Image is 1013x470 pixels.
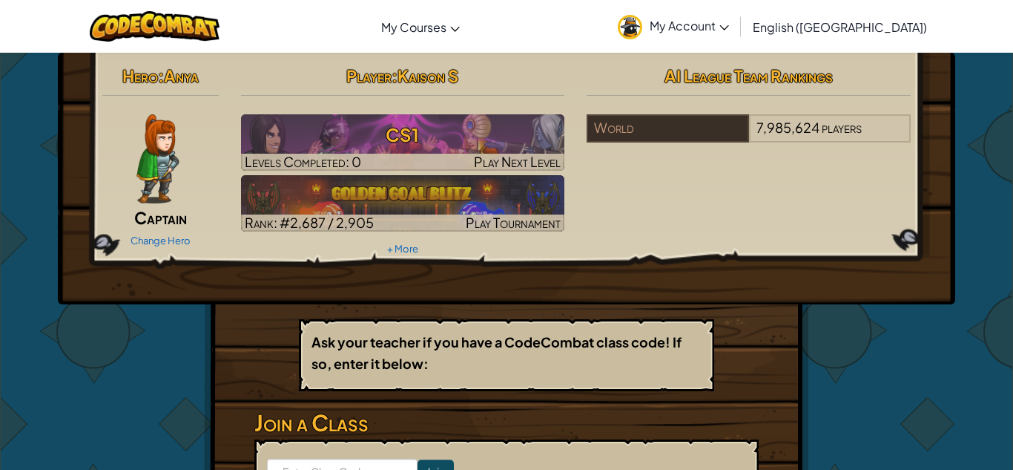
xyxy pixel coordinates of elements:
a: Rank: #2,687 / 2,905Play Tournament [241,175,565,232]
span: 7,985,624 [756,119,819,136]
a: Change Hero [131,235,191,247]
span: Captain [134,207,187,228]
a: English ([GEOGRAPHIC_DATA]) [745,7,934,47]
span: Anya [164,65,199,86]
a: My Account [610,3,736,50]
a: + More [387,243,418,255]
span: English ([GEOGRAPHIC_DATA]) [753,19,927,35]
img: Golden Goal [241,175,565,232]
span: My Account [650,18,729,33]
img: captain-pose.png [136,114,179,203]
span: : [158,65,164,86]
a: My Courses [374,7,467,47]
span: Play Next Level [474,153,561,170]
div: World [587,114,748,143]
img: CS1 [241,114,565,171]
h3: Join a Class [254,406,759,440]
span: Play Tournament [466,214,561,231]
span: Kaison S [397,65,458,86]
b: Ask your teacher if you have a CodeCombat class code! If so, enter it below: [311,333,682,372]
img: avatar [618,15,642,39]
a: World7,985,624players [587,128,911,146]
span: Player [346,65,392,86]
span: My Courses [381,19,446,35]
img: CodeCombat logo [90,11,220,42]
span: Rank: #2,687 / 2,905 [245,214,374,231]
span: Levels Completed: 0 [245,153,361,170]
span: Hero [122,65,158,86]
span: : [392,65,397,86]
a: Play Next Level [241,114,565,171]
h3: CS1 [241,118,565,151]
span: AI League Team Rankings [664,65,833,86]
span: players [822,119,862,136]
